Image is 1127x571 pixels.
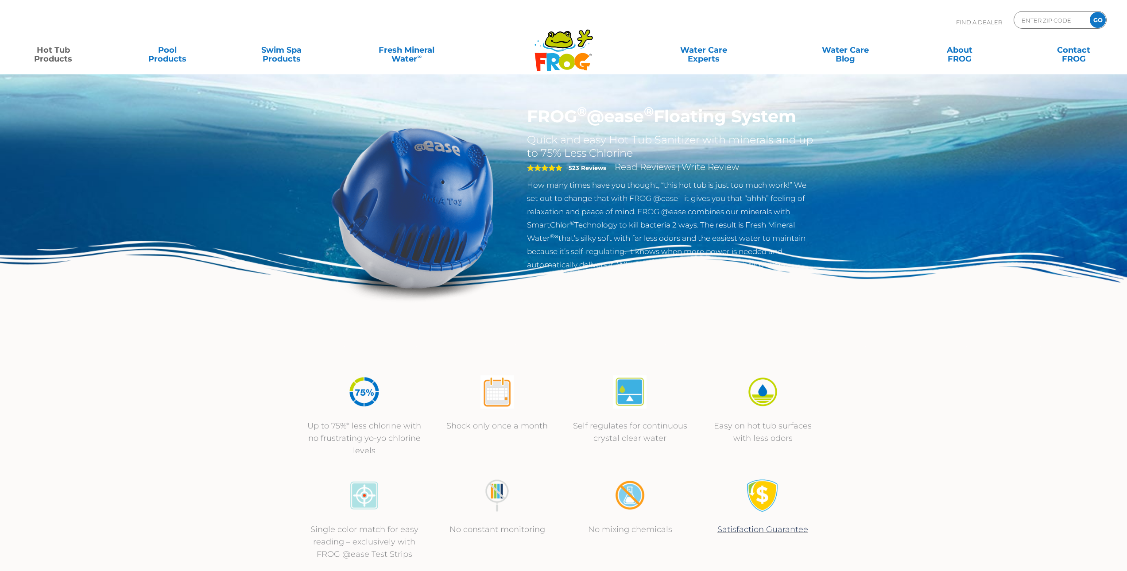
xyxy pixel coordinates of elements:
span: | [678,163,680,172]
img: Frog Products Logo [530,18,598,72]
a: Read Reviews [615,162,676,172]
a: ContactFROG [1030,41,1118,59]
strong: 523 Reviews [569,164,606,171]
h1: FROG @ease Floating System [527,106,816,127]
p: Self regulates for continuous crystal clear water [573,420,688,444]
a: PoolProducts [123,41,212,59]
img: icon-atease-easy-on [746,375,779,409]
a: Swim SpaProducts [237,41,325,59]
a: Water CareBlog [801,41,890,59]
span: 5 [527,164,562,171]
a: Write Review [682,162,739,172]
a: AboutFROG [915,41,1004,59]
p: No mixing chemicals [573,523,688,536]
sup: ®∞ [550,233,558,239]
p: How many times have you thought, “this hot tub is just too much work!” We set out to change that ... [527,178,816,271]
sup: ® [570,220,574,226]
img: Satisfaction Guarantee Icon [746,479,779,512]
img: no-constant-monitoring1 [480,479,514,512]
p: Easy on hot tub surfaces with less odors [705,420,821,444]
a: Fresh MineralWater∞ [351,41,462,59]
img: icon-atease-75percent-less [348,375,381,409]
sup: ∞ [417,53,422,60]
p: Find A Dealer [956,11,1002,33]
p: Single color match for easy reading – exclusively with FROG @ease Test Strips [307,523,422,560]
img: no-mixing1 [613,479,647,512]
img: hot-tub-product-atease-system.png [311,106,514,309]
p: Up to 75%* less chlorine with no frustrating yo-yo chlorine levels [307,420,422,457]
img: atease-icon-shock-once [480,375,514,409]
p: No constant monitoring [440,523,555,536]
a: Satisfaction Guarantee [717,525,808,534]
sup: ® [644,104,654,119]
img: atease-icon-self-regulates [613,375,647,409]
h2: Quick and easy Hot Tub Sanitizer with minerals and up to 75% Less Chlorine [527,133,816,160]
img: icon-atease-color-match [348,479,381,512]
input: GO [1090,12,1106,28]
p: Shock only once a month [440,420,555,432]
a: Water CareExperts [631,41,776,59]
a: Hot TubProducts [9,41,97,59]
sup: ® [577,104,587,119]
